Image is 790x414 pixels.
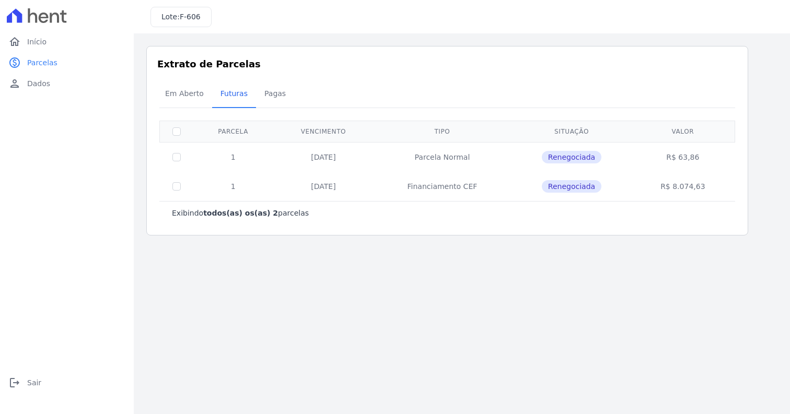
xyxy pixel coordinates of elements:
th: Tipo [374,121,511,142]
td: R$ 63,86 [633,142,733,172]
td: [DATE] [273,142,374,172]
span: Em Aberto [159,83,210,104]
td: Parcela Normal [374,142,511,172]
span: Futuras [214,83,254,104]
a: homeInício [4,31,130,52]
span: F-606 [180,13,201,21]
span: Dados [27,78,50,89]
i: logout [8,376,21,389]
td: 1 [193,172,273,201]
a: Pagas [256,81,294,108]
th: Situação [510,121,633,142]
td: R$ 8.074,63 [633,172,733,201]
h3: Extrato de Parcelas [157,57,737,71]
th: Valor [633,121,733,142]
a: logoutSair [4,372,130,393]
span: Sair [27,377,41,388]
span: Parcelas [27,57,57,68]
h3: Lote: [161,11,201,22]
a: Futuras [212,81,256,108]
th: Parcela [193,121,273,142]
i: person [8,77,21,90]
td: Financiamento CEF [374,172,511,201]
span: Início [27,37,47,47]
th: Vencimento [273,121,374,142]
i: paid [8,56,21,69]
p: Exibindo parcelas [172,208,309,218]
td: [DATE] [273,172,374,201]
span: Pagas [258,83,292,104]
a: personDados [4,73,130,94]
a: Em Aberto [157,81,212,108]
span: Renegociada [542,151,601,163]
td: 1 [193,142,273,172]
i: home [8,36,21,48]
b: todos(as) os(as) 2 [203,209,278,217]
a: paidParcelas [4,52,130,73]
span: Renegociada [542,180,601,193]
